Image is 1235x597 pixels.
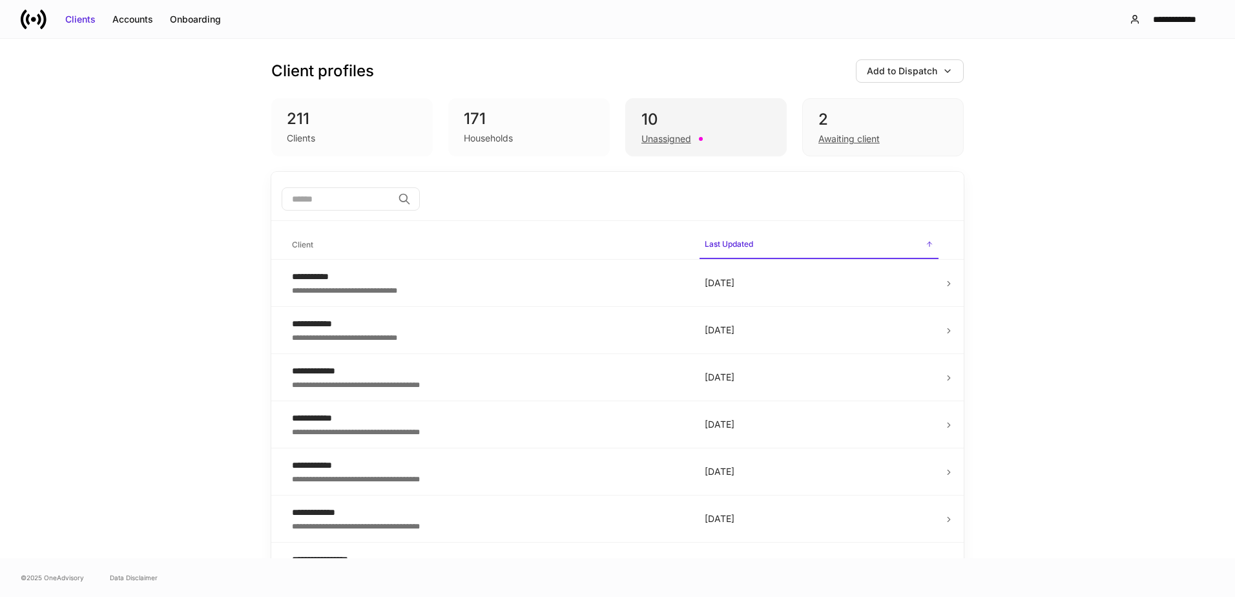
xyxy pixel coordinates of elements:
[625,98,787,156] div: 10Unassigned
[65,13,96,26] div: Clients
[818,109,948,130] div: 2
[641,109,771,130] div: 10
[287,132,315,145] div: Clients
[271,61,374,81] h3: Client profiles
[464,109,594,129] div: 171
[705,238,753,250] h6: Last Updated
[856,59,964,83] button: Add to Dispatch
[161,9,229,30] button: Onboarding
[705,324,933,337] p: [DATE]
[104,9,161,30] button: Accounts
[705,371,933,384] p: [DATE]
[287,232,689,258] span: Client
[464,132,513,145] div: Households
[818,132,880,145] div: Awaiting client
[57,9,104,30] button: Clients
[705,512,933,525] p: [DATE]
[110,572,158,583] a: Data Disclaimer
[705,465,933,478] p: [DATE]
[292,238,313,251] h6: Client
[802,98,964,156] div: 2Awaiting client
[705,277,933,289] p: [DATE]
[287,109,417,129] div: 211
[867,65,937,78] div: Add to Dispatch
[705,418,933,431] p: [DATE]
[641,132,691,145] div: Unassigned
[170,13,221,26] div: Onboarding
[700,231,939,259] span: Last Updated
[21,572,84,583] span: © 2025 OneAdvisory
[112,13,153,26] div: Accounts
